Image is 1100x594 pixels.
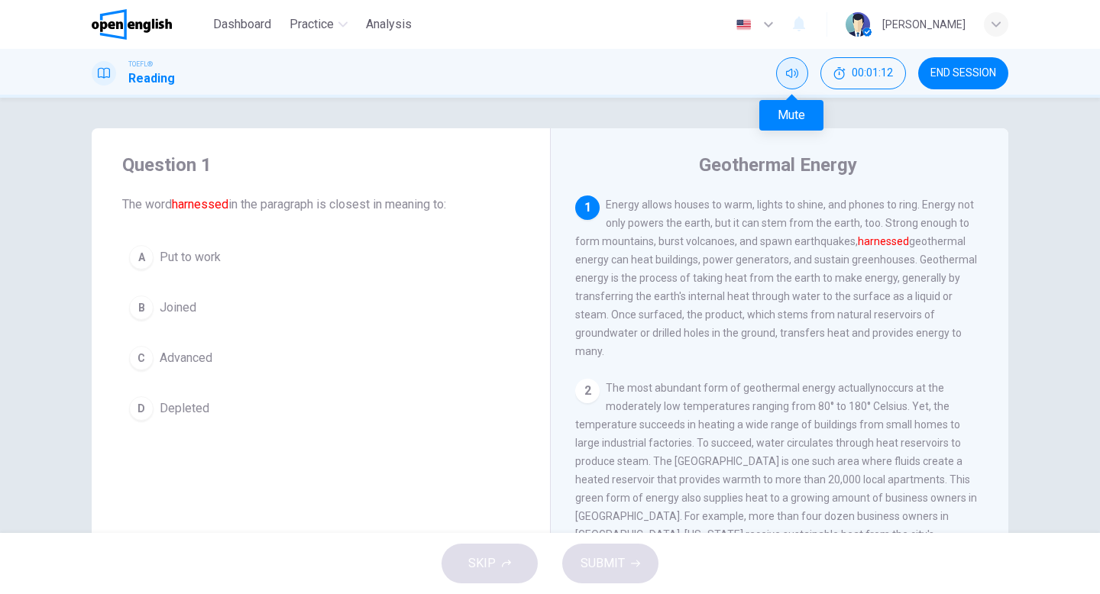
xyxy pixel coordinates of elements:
font: harnessed [172,197,228,211]
span: 00:01:12 [852,67,893,79]
span: Energy allows houses to warm, lights to shine, and phones to ring. Energy not only powers the ear... [575,199,977,357]
button: APut to work [122,238,519,276]
span: Dashboard [213,15,271,34]
button: Analysis [360,11,418,38]
span: The word in the paragraph is closest in meaning to: [122,195,519,214]
img: Profile picture [846,12,870,37]
span: Depleted [160,399,209,418]
div: 1 [575,195,600,220]
div: A [129,245,154,270]
div: Hide [820,57,906,89]
button: 00:01:12 [820,57,906,89]
h4: Geothermal Energy [699,153,857,177]
font: harnessed [858,235,909,247]
img: en [734,19,753,31]
span: END SESSION [930,67,996,79]
div: B [129,295,154,320]
span: Practice [290,15,334,34]
button: Dashboard [207,11,277,38]
button: Practice [283,11,354,38]
button: DDepleted [122,389,519,428]
a: OpenEnglish logo [92,9,207,40]
div: D [129,396,154,421]
span: Joined [160,299,196,317]
span: Put to work [160,248,221,266]
div: 2 [575,379,600,403]
button: BJoined [122,289,519,327]
h4: Question 1 [122,153,519,177]
div: [PERSON_NAME] [882,15,966,34]
h1: Reading [128,69,175,88]
div: C [129,346,154,370]
span: The most abundant form of geothermal energy actuallynoccurs at the moderately low temperatures ra... [575,382,977,559]
button: END SESSION [918,57,1008,89]
button: CAdvanced [122,339,519,377]
span: TOEFL® [128,59,153,69]
img: OpenEnglish logo [92,9,172,40]
span: Analysis [366,15,412,34]
div: Mute [776,57,808,89]
div: Mute [759,100,823,131]
span: Advanced [160,349,212,367]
